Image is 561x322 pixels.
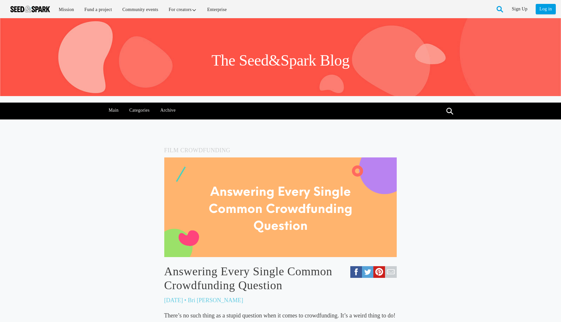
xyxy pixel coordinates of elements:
[164,157,397,257] img: S%26S%20BLOG%20POST.png
[164,145,397,155] h5: Film Crowdfunding
[10,6,50,12] img: Seed amp; Spark
[211,51,349,70] h1: The Seed&Spark Blog
[54,3,79,17] a: Mission
[118,3,163,17] a: Community events
[164,295,183,305] p: [DATE]
[203,3,231,17] a: Enterprise
[512,4,528,14] a: Sign Up
[80,3,117,17] a: Fund a project
[164,265,397,292] a: Answering Every Single Common Crowdfunding Question
[184,295,243,305] p: • Bri [PERSON_NAME]
[536,4,556,14] a: Log in
[126,103,153,118] a: Categories
[157,103,179,118] a: Archive
[105,103,122,118] a: Main
[164,3,202,17] a: For creators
